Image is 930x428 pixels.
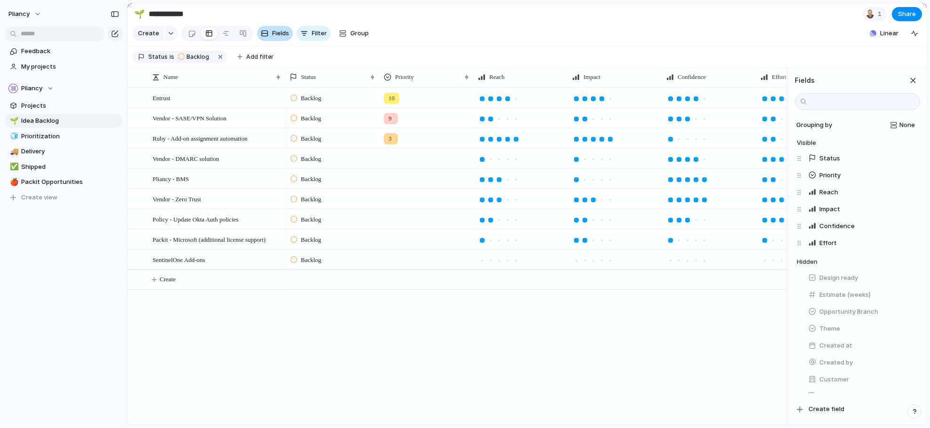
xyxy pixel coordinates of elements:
button: Status [804,151,920,166]
a: Feedback [5,44,122,58]
button: Create [137,270,802,289]
button: 🌱 [132,7,147,22]
button: 🚚 [8,147,18,156]
button: ✅ [8,162,18,172]
span: Backlog [301,94,321,103]
span: Create view [21,193,57,202]
button: Filter [297,26,331,41]
span: Backlog [301,235,321,245]
button: Effort [804,236,920,251]
span: Backlog [301,134,321,143]
span: Group [350,29,369,38]
span: Impact [819,205,840,214]
span: Reach [489,72,504,82]
button: Theme [804,321,920,336]
span: Effort [819,238,837,248]
span: Shipped [21,162,119,172]
span: Impact [583,72,600,82]
span: Status [819,154,840,163]
span: Name [163,72,178,82]
span: Backlog [301,114,321,123]
button: Create view [5,190,122,205]
button: Backlog [175,52,215,62]
button: Design ready [804,270,920,285]
a: 🍎Packit Opportunities [5,175,122,189]
a: 🚚Delivery [5,144,122,159]
a: ✅Shipped [5,160,122,174]
span: Status [148,53,168,61]
span: Create [138,29,159,38]
span: Create field [809,404,844,414]
span: Packit - Microsoft (additional license support) [153,234,266,245]
div: Effort [797,235,920,252]
span: Customer [819,375,849,384]
span: Create [160,275,176,284]
button: Pliancy [4,7,46,22]
a: 🌱Idea Backlog [5,114,122,128]
span: Priority [819,171,841,180]
span: Backlog [301,215,321,224]
span: 10 [388,94,395,103]
span: Estimate (weeks) [819,290,871,300]
span: Packit Opportunities [21,177,119,187]
div: Reach [797,184,920,201]
span: Delivery [21,147,119,156]
button: Create field [792,401,923,417]
span: Created at [819,341,852,350]
div: 🚚 [10,146,16,157]
span: Opportunity Branch [819,307,878,317]
button: 🍎 [8,177,18,187]
span: Ruby - Add-on assignment automation [153,133,247,143]
span: Entrust [153,92,170,103]
div: 🍎 [10,177,16,188]
h4: Hidden [797,257,920,267]
span: Backlog [301,174,321,184]
span: Design ready [819,273,858,283]
span: 1 [878,9,884,19]
span: Projects [21,101,119,111]
button: Grouping byNone [793,118,920,133]
span: None [899,120,915,130]
span: My projects [21,62,119,71]
button: Impact [804,202,920,217]
span: 9 [388,114,392,123]
button: Create [132,26,164,41]
button: Group [334,26,373,41]
button: Confidence [804,219,920,234]
span: Policy - Update Okta Auth policies [153,214,238,224]
span: Feedback [21,47,119,56]
span: Backlog [301,154,321,164]
div: 🧊 [10,131,16,142]
span: Linear [880,29,898,38]
span: Vendor - SASE/VPN Solution [153,112,226,123]
span: Backlog [186,53,209,61]
span: Created by [819,358,853,367]
span: Effort [772,72,786,82]
span: Backlog [301,195,321,204]
span: Add filter [246,53,274,61]
div: ✅ [10,161,16,172]
div: Impact [797,201,920,218]
span: Backlog [301,255,321,265]
button: Priority [804,168,920,183]
span: Share [898,9,916,19]
span: Reach [819,188,838,197]
div: Confidence [797,218,920,235]
a: My projects [5,60,122,74]
span: Pliancy [21,84,42,93]
span: Fields [272,29,289,38]
button: Created by [804,355,920,370]
span: Pliancy [8,9,30,19]
span: SentinelOne Add-ons [153,254,205,265]
span: Pliancy - BMS [153,173,189,184]
button: Linear [866,26,902,40]
div: 🌱 [10,116,16,127]
span: Confidence [678,72,706,82]
span: Priority [395,72,414,82]
button: 🌱 [8,116,18,126]
button: Customer [804,372,920,387]
a: 🧊Prioritization [5,129,122,143]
